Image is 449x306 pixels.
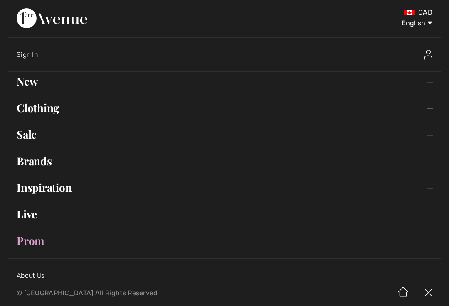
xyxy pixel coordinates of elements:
[8,232,441,250] a: Prom
[17,272,45,279] a: About Us
[20,6,37,13] span: Chat
[391,280,416,306] img: Home
[424,50,432,60] img: Sign In
[8,179,441,197] a: Inspiration
[264,8,432,17] div: CAD
[8,205,441,223] a: Live
[17,290,264,296] p: © [GEOGRAPHIC_DATA] All Rights Reserved
[8,152,441,170] a: Brands
[8,72,441,91] a: New
[17,51,38,59] span: Sign In
[416,280,441,306] img: X
[8,99,441,117] a: Clothing
[17,8,87,28] img: 1ère Avenue
[17,42,441,68] a: Sign InSign In
[8,125,441,144] a: Sale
